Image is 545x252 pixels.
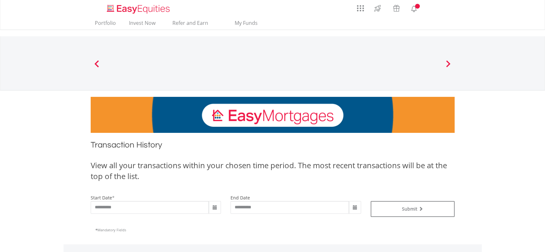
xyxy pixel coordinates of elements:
a: Home page [104,2,172,14]
a: My Profile [438,2,455,16]
a: Portfolio [92,20,118,30]
span: My Funds [225,19,267,27]
a: Refer and Earn [166,20,215,30]
img: vouchers-v2.svg [391,3,402,13]
label: end date [231,195,250,201]
img: EasyMortage Promotion Banner [91,97,455,133]
div: View all your transactions within your chosen time period. The most recent transactions will be a... [91,160,455,182]
a: Vouchers [387,2,406,13]
img: thrive-v2.svg [372,3,383,13]
label: start date [91,195,112,201]
a: Invest Now [126,20,158,30]
span: Mandatory Fields [95,227,126,232]
img: EasyEquities_Logo.png [106,4,172,14]
a: FAQ's and Support [422,2,438,14]
img: grid-menu-icon.svg [357,5,364,12]
a: AppsGrid [353,2,368,12]
a: Notifications [406,2,422,14]
h1: Transaction History [91,139,455,154]
span: Refer and Earn [172,19,208,26]
button: Submit [371,201,455,217]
